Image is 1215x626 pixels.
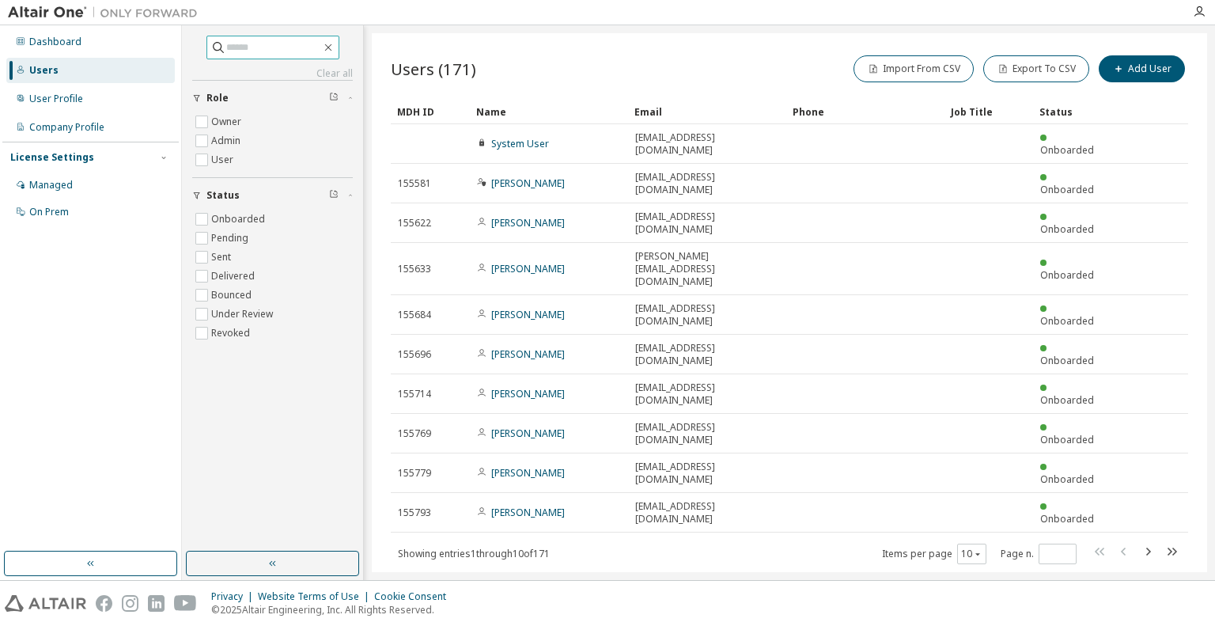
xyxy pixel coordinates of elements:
p: © 2025 Altair Engineering, Inc. All Rights Reserved. [211,603,456,617]
span: 155633 [398,263,431,275]
span: Status [206,189,240,202]
div: License Settings [10,151,94,164]
img: Altair One [8,5,206,21]
img: linkedin.svg [148,595,165,612]
label: Onboarded [211,210,268,229]
a: [PERSON_NAME] [491,427,565,440]
span: 155696 [398,348,431,361]
button: Import From CSV [854,55,974,82]
a: [PERSON_NAME] [491,308,565,321]
a: [PERSON_NAME] [491,262,565,275]
div: MDH ID [397,99,464,124]
button: Export To CSV [983,55,1089,82]
div: On Prem [29,206,69,218]
span: [EMAIL_ADDRESS][DOMAIN_NAME] [635,171,779,196]
button: Add User [1099,55,1185,82]
div: Cookie Consent [374,590,456,603]
span: Onboarded [1040,143,1094,157]
span: Items per page [882,544,986,564]
label: Admin [211,131,244,150]
span: [EMAIL_ADDRESS][DOMAIN_NAME] [635,211,779,236]
div: Job Title [951,99,1027,124]
span: 155769 [398,427,431,440]
div: Managed [29,179,73,192]
div: Privacy [211,590,258,603]
span: Users (171) [391,58,476,80]
span: Onboarded [1040,183,1094,196]
div: Company Profile [29,121,104,134]
button: 10 [961,548,982,560]
div: Name [476,99,622,124]
img: instagram.svg [122,595,138,612]
label: User [211,150,237,169]
span: [EMAIL_ADDRESS][DOMAIN_NAME] [635,342,779,367]
div: Users [29,64,59,77]
label: Revoked [211,324,253,343]
a: [PERSON_NAME] [491,506,565,519]
a: [PERSON_NAME] [491,176,565,190]
label: Pending [211,229,252,248]
img: facebook.svg [96,595,112,612]
span: [EMAIL_ADDRESS][DOMAIN_NAME] [635,302,779,328]
span: 155793 [398,506,431,519]
span: [EMAIL_ADDRESS][DOMAIN_NAME] [635,421,779,446]
button: Status [192,178,353,213]
a: [PERSON_NAME] [491,347,565,361]
div: Dashboard [29,36,81,48]
img: altair_logo.svg [5,595,86,612]
span: 155622 [398,217,431,230]
img: youtube.svg [174,595,197,612]
span: Clear filter [329,92,339,104]
span: Showing entries 1 through 10 of 171 [398,547,550,560]
span: Onboarded [1040,222,1094,236]
div: User Profile [29,93,83,105]
div: Status [1039,99,1106,124]
label: Under Review [211,305,276,324]
a: [PERSON_NAME] [491,387,565,400]
label: Bounced [211,286,255,305]
span: Onboarded [1040,393,1094,407]
span: Onboarded [1040,268,1094,282]
span: Clear filter [329,189,339,202]
span: 155714 [398,388,431,400]
a: [PERSON_NAME] [491,466,565,480]
span: [PERSON_NAME][EMAIL_ADDRESS][DOMAIN_NAME] [635,250,779,288]
span: [EMAIL_ADDRESS][DOMAIN_NAME] [635,461,779,486]
label: Owner [211,112,244,131]
label: Sent [211,248,234,267]
div: Phone [793,99,938,124]
span: [EMAIL_ADDRESS][DOMAIN_NAME] [635,381,779,407]
span: 155581 [398,177,431,190]
span: Onboarded [1040,433,1094,446]
span: [EMAIL_ADDRESS][DOMAIN_NAME] [635,500,779,525]
div: Email [634,99,780,124]
span: 155779 [398,467,431,480]
button: Role [192,81,353,116]
div: Website Terms of Use [258,590,374,603]
span: Onboarded [1040,354,1094,367]
span: Onboarded [1040,512,1094,525]
span: [EMAIL_ADDRESS][DOMAIN_NAME] [635,131,779,157]
a: System User [491,137,549,150]
span: Onboarded [1040,472,1094,486]
label: Delivered [211,267,258,286]
span: Page n. [1001,544,1077,564]
a: Clear all [192,67,353,80]
span: 155684 [398,309,431,321]
a: [PERSON_NAME] [491,216,565,230]
span: Onboarded [1040,314,1094,328]
span: Role [206,92,229,104]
